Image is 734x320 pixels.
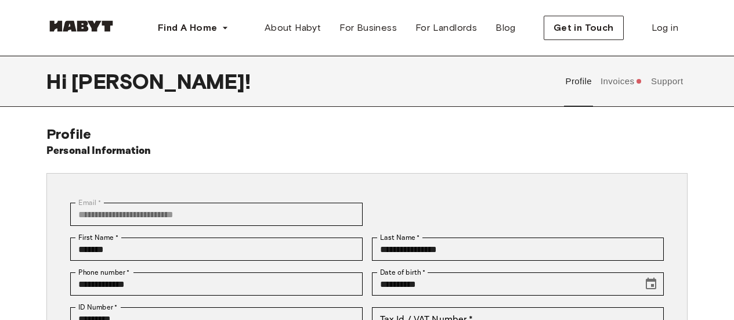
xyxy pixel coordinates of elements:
span: For Landlords [415,21,477,35]
a: For Landlords [406,16,486,39]
img: Habyt [46,20,116,32]
label: ID Number [78,302,117,312]
label: Date of birth [380,267,425,278]
label: Last Name [380,232,420,243]
a: Log in [642,16,688,39]
h6: Personal Information [46,143,151,159]
a: For Business [330,16,406,39]
label: Phone number [78,267,130,278]
span: Profile [46,125,91,142]
div: user profile tabs [561,56,688,107]
span: [PERSON_NAME] ! [71,69,251,94]
label: First Name [78,232,118,243]
div: You can't change your email address at the moment. Please reach out to customer support in case y... [70,203,363,226]
span: About Habyt [265,21,321,35]
button: Profile [564,56,594,107]
button: Invoices [599,56,643,107]
a: About Habyt [255,16,330,39]
button: Support [649,56,685,107]
button: Find A Home [149,16,238,39]
span: Find A Home [158,21,217,35]
span: Hi [46,69,71,94]
button: Get in Touch [544,16,624,40]
label: Email [78,197,101,208]
button: Choose date, selected date is Nov 18, 2003 [639,272,663,296]
span: For Business [339,21,397,35]
span: Log in [652,21,678,35]
span: Get in Touch [554,21,614,35]
a: Blog [486,16,525,39]
span: Blog [496,21,516,35]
